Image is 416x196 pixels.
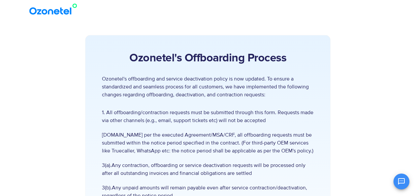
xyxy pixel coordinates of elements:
[102,131,314,155] span: [DOMAIN_NAME] per the executed Agreement/MSA/CRF, all offboarding requests must be submitted with...
[102,52,314,65] h2: Ozonetel's Offboarding Process
[102,161,314,177] span: 3(a).Any contraction, offboarding or service deactivation requests will be processed only after a...
[102,109,314,124] span: 1. All offboarding/contraction requests must be submitted through this form. Requests made via ot...
[393,174,409,189] button: Open chat
[102,75,314,99] p: Ozonetel's offboarding and service deactivation policy is now updated. To ensure a standardized a...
